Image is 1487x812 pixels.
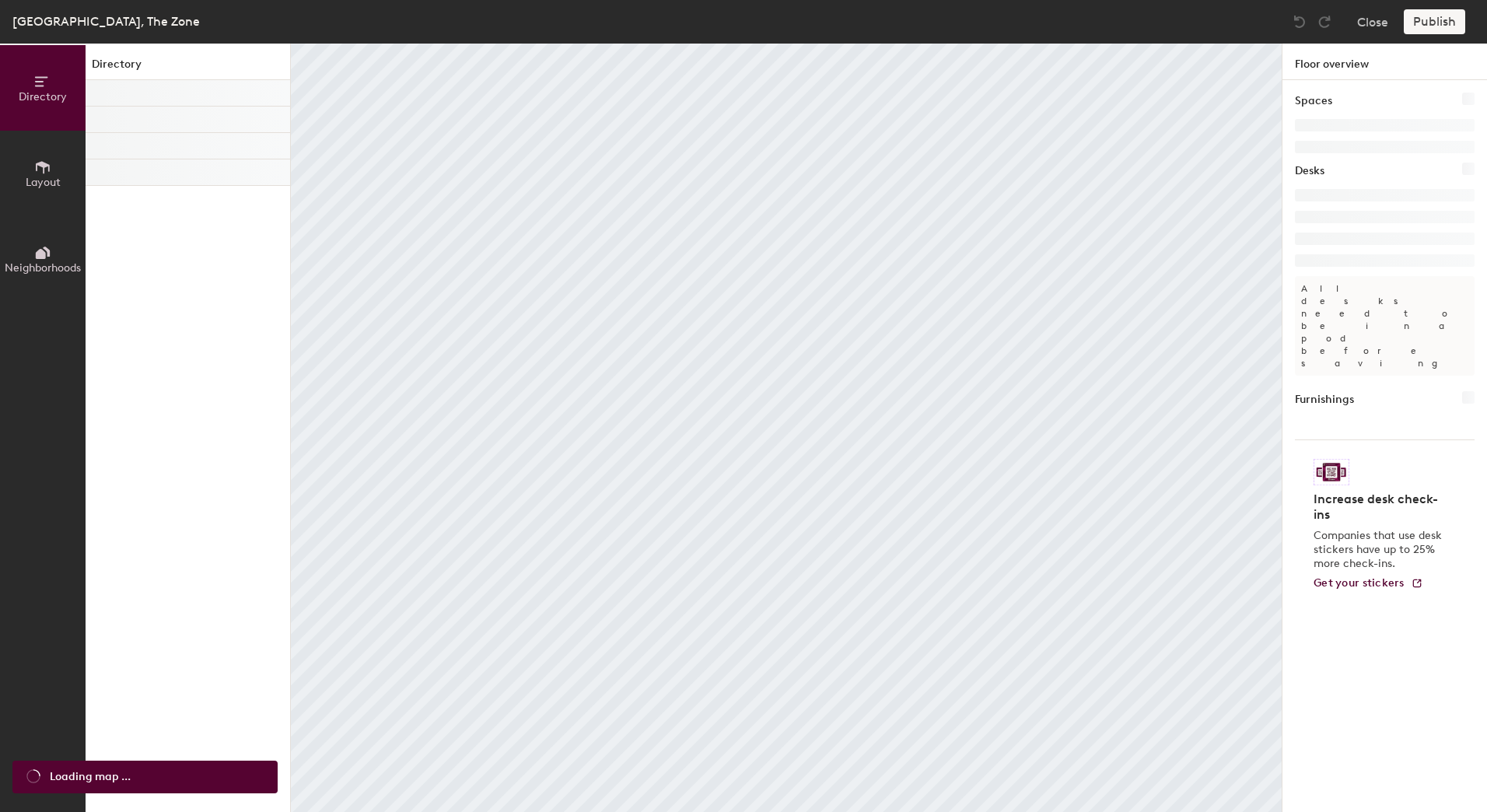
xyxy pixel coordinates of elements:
p: Companies that use desk stickers have up to 25% more check-ins. [1314,529,1447,571]
span: Directory [19,90,67,103]
span: Loading map ... [50,768,131,786]
canvas: Map [291,44,1282,812]
button: Close [1357,9,1388,34]
h1: Furnishings [1295,391,1354,408]
img: Undo [1292,14,1307,30]
img: Sticker logo [1314,459,1349,485]
span: Get your stickers [1314,576,1405,590]
h1: Desks [1295,163,1324,180]
h1: Spaces [1295,93,1332,110]
a: Get your stickers [1314,577,1423,590]
h1: Floor overview [1282,44,1487,80]
span: Neighborhoods [5,261,81,275]
div: [GEOGRAPHIC_DATA], The Zone [12,12,200,31]
p: All desks need to be in a pod before saving [1295,276,1475,376]
h1: Directory [86,56,290,80]
h4: Increase desk check-ins [1314,492,1447,523]
span: Layout [26,176,61,189]
img: Redo [1317,14,1332,30]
